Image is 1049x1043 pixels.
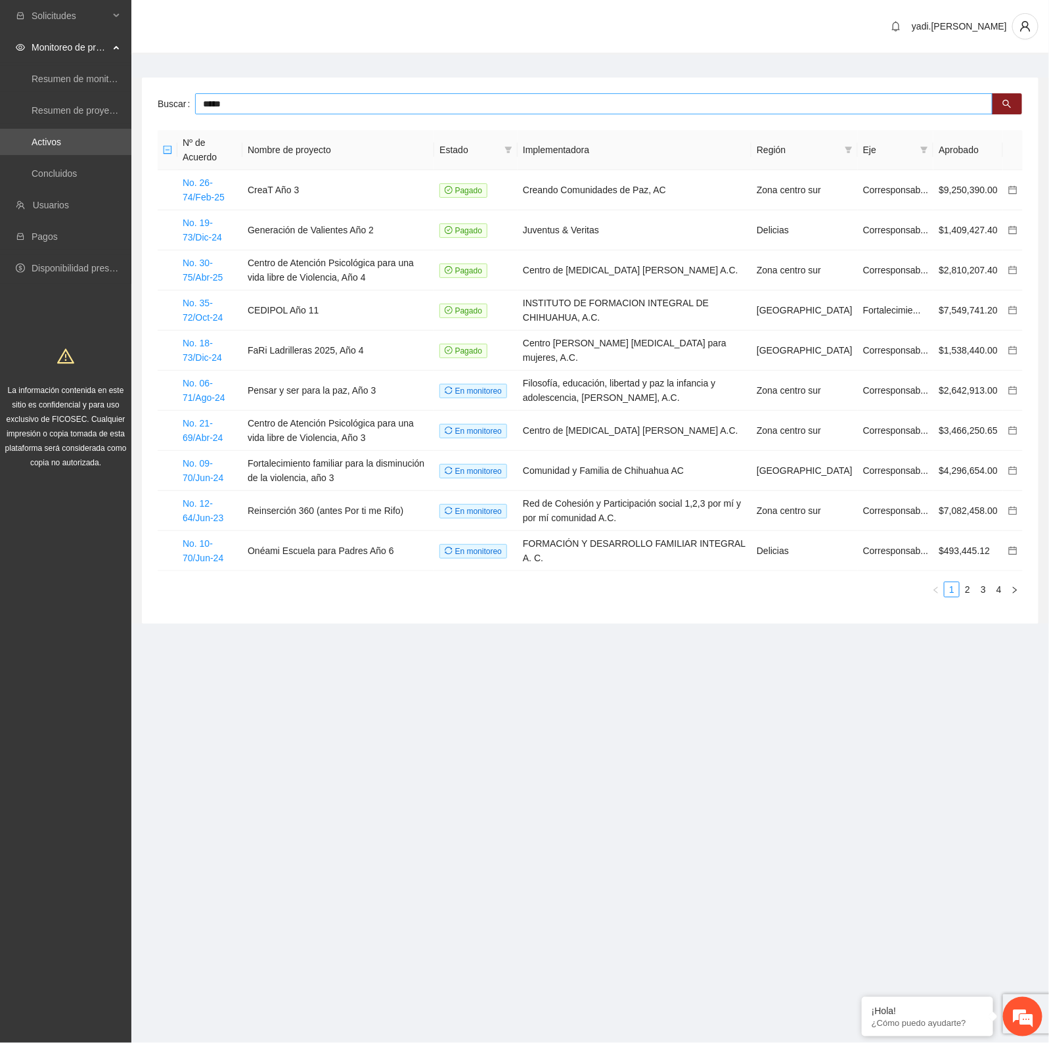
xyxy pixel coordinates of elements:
[933,170,1003,210] td: $9,250,390.00
[991,582,1007,597] li: 4
[751,210,858,250] td: Delicias
[445,306,453,314] span: check-circle
[68,67,221,84] div: Chatee con nosotros ahora
[158,93,195,114] label: Buscar
[504,146,512,154] span: filter
[751,491,858,531] td: Zona centro sur
[1008,225,1017,235] a: calendar
[242,451,434,491] td: Fortalecimiento familiar para la disminución de la violencia, año 3
[32,3,109,29] span: Solicitudes
[1008,466,1017,475] span: calendar
[518,371,751,411] td: Filosofía, educación, libertad y paz la infancia y adolescencia, [PERSON_NAME], A.C.
[1008,185,1017,195] span: calendar
[242,531,434,571] td: Onéami Escuela para Padres Año 6
[242,331,434,371] td: FaRi Ladrilleras 2025, Año 4
[872,1018,983,1028] p: ¿Cómo puedo ayudarte?
[1008,346,1017,355] span: calendar
[932,586,940,594] span: left
[751,411,858,451] td: Zona centro sur
[933,130,1003,170] th: Aprobado
[183,538,223,563] a: No. 10-70/Jun-24
[933,531,1003,571] td: $493,445.12
[863,265,929,275] span: Corresponsab...
[439,384,507,398] span: En monitoreo
[518,290,751,331] td: INSTITUTO DE FORMACION INTEGRAL DE CHIHUAHUA, A.C.
[863,545,929,556] span: Corresponsab...
[445,186,453,194] span: check-circle
[32,74,127,84] a: Resumen de monitoreo
[863,225,929,235] span: Corresponsab...
[7,359,250,405] textarea: Escriba su mensaje y pulse “Intro”
[183,177,225,202] a: No. 26-74/Feb-25
[16,43,25,52] span: eye
[1008,505,1017,516] a: calendar
[751,250,858,290] td: Zona centro sur
[518,491,751,531] td: Red de Cohesión y Participación social 1,2,3 por mí y por mí comunidad A.C.
[1008,385,1017,396] a: calendar
[945,582,959,597] a: 1
[518,250,751,290] td: Centro de [MEDICAL_DATA] [PERSON_NAME] A.C.
[439,504,507,519] span: En monitoreo
[751,170,858,210] td: Zona centro sur
[32,263,144,273] a: Disponibilidad presupuestal
[242,250,434,290] td: Centro de Atención Psicológica para una vida libre de Violencia, Año 4
[32,168,77,179] a: Concluidos
[1008,345,1017,356] a: calendar
[751,531,858,571] td: Delicias
[1007,582,1023,597] li: Next Page
[32,34,109,60] span: Monitoreo de proyectos
[242,210,434,250] td: Generación de Valientes Año 2
[928,582,944,597] button: left
[912,21,1007,32] span: yadi.[PERSON_NAME]
[439,344,487,358] span: Pagado
[242,491,434,531] td: Reinserción 360 (antes Por ti me Rifo)
[445,507,453,515] span: sync
[445,467,453,475] span: sync
[933,290,1003,331] td: $7,549,741.20
[885,16,906,37] button: bell
[992,93,1022,114] button: search
[183,498,223,523] a: No. 12-64/Jun-23
[242,290,434,331] td: CEDIPOL Año 11
[863,465,929,476] span: Corresponsab...
[1008,386,1017,395] span: calendar
[33,200,69,210] a: Usuarios
[863,505,929,516] span: Corresponsab...
[215,7,247,38] div: Minimizar ventana de chat en vivo
[183,418,223,443] a: No. 21-69/Abr-24
[845,146,853,154] span: filter
[1008,425,1017,436] a: calendar
[445,547,453,555] span: sync
[16,11,25,20] span: inbox
[518,331,751,371] td: Centro [PERSON_NAME] [MEDICAL_DATA] para mujeres, A.C.
[518,451,751,491] td: Comunidad y Familia de Chihuahua AC
[1008,305,1017,315] a: calendar
[439,424,507,438] span: En monitoreo
[242,170,434,210] td: CreaT Año 3
[960,582,975,597] a: 2
[183,298,223,323] a: No. 35-72/Oct-24
[163,145,172,154] span: minus-square
[863,143,916,157] span: Eje
[445,346,453,354] span: check-circle
[1012,13,1038,39] button: user
[32,105,172,116] a: Resumen de proyectos aprobados
[1008,426,1017,435] span: calendar
[183,218,222,243] a: No. 19-73/Dic-24
[445,226,453,234] span: check-circle
[518,130,751,170] th: Implementadora
[76,175,181,308] span: Estamos en línea.
[975,582,991,597] li: 3
[1008,546,1017,555] span: calendar
[439,544,507,559] span: En monitoreo
[1007,582,1023,597] button: right
[863,185,929,195] span: Corresponsab...
[1008,506,1017,515] span: calendar
[518,411,751,451] td: Centro de [MEDICAL_DATA] [PERSON_NAME] A.C.
[445,386,453,394] span: sync
[32,231,58,242] a: Pagos
[177,130,242,170] th: Nº de Acuerdo
[439,304,487,318] span: Pagado
[933,491,1003,531] td: $7,082,458.00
